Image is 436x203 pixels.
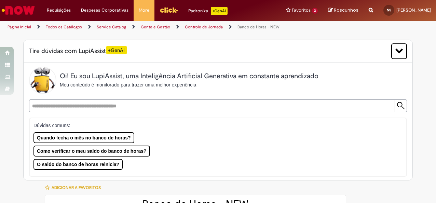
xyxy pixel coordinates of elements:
p: +GenAi [211,7,228,15]
span: NS [387,8,391,12]
span: Requisições [47,7,71,14]
div: Padroniza [188,7,228,15]
span: +GenAI [106,46,127,54]
button: Como verificar o meu saldo do banco de horas? [33,146,150,157]
a: Rascunhos [328,7,358,14]
button: O saldo do banco de horas reinicia? [33,159,123,170]
span: 2 [312,8,318,14]
a: Controle de Jornada [185,24,223,30]
p: Dúvidas comuns: [33,122,397,129]
span: [PERSON_NAME] [396,7,431,13]
input: Submit [395,100,407,112]
h2: Oi! Eu sou LupiAssist, uma Inteligência Artificial Generativa em constante aprendizado [60,72,318,80]
img: ServiceNow [1,3,36,17]
img: Lupi [29,67,56,94]
a: Gente e Gestão [141,24,170,30]
img: click_logo_yellow_360x200.png [160,5,178,15]
a: Página inicial [8,24,31,30]
span: Despesas Corporativas [81,7,128,14]
a: Banco de Horas - NEW [237,24,280,30]
span: More [139,7,149,14]
ul: Trilhas de página [5,21,286,33]
button: Adicionar a Favoritos [45,180,105,195]
a: Service Catalog [97,24,126,30]
span: Adicionar a Favoritos [52,185,101,190]
span: Tire dúvidas com LupiAssist [29,47,127,55]
button: Quando fecha o mês no banco de horas? [33,132,134,143]
span: Rascunhos [334,7,358,13]
span: Meu conteúdo é monitorado para trazer uma melhor experiência [60,82,196,87]
span: Favoritos [292,7,311,14]
a: Todos os Catálogos [46,24,82,30]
